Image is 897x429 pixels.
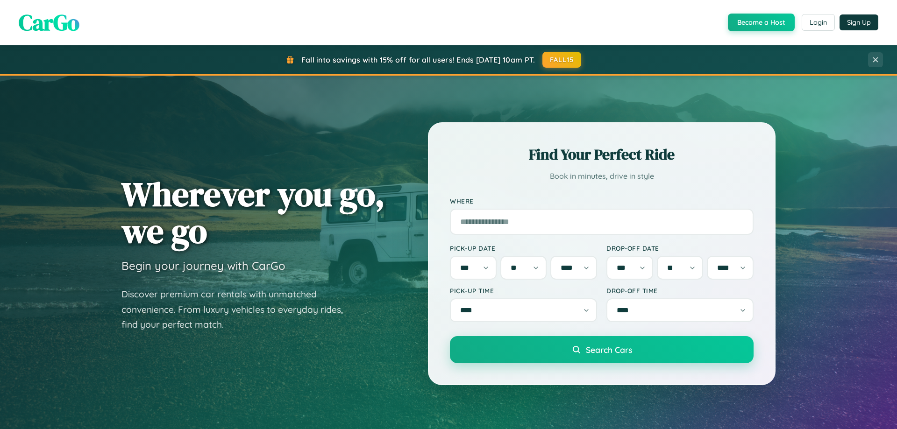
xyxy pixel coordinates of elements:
button: Search Cars [450,336,754,363]
label: Pick-up Time [450,287,597,295]
p: Book in minutes, drive in style [450,169,754,183]
span: Fall into savings with 15% off for all users! Ends [DATE] 10am PT. [301,55,535,64]
button: Sign Up [840,14,878,30]
label: Pick-up Date [450,244,597,252]
label: Drop-off Time [606,287,754,295]
h2: Find Your Perfect Ride [450,144,754,165]
button: Become a Host [728,14,795,31]
span: Search Cars [586,345,632,355]
p: Discover premium car rentals with unmatched convenience. From luxury vehicles to everyday rides, ... [121,287,355,332]
label: Where [450,197,754,205]
h1: Wherever you go, we go [121,176,385,249]
button: FALL15 [542,52,582,68]
h3: Begin your journey with CarGo [121,259,285,273]
button: Login [802,14,835,31]
label: Drop-off Date [606,244,754,252]
span: CarGo [19,7,79,38]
